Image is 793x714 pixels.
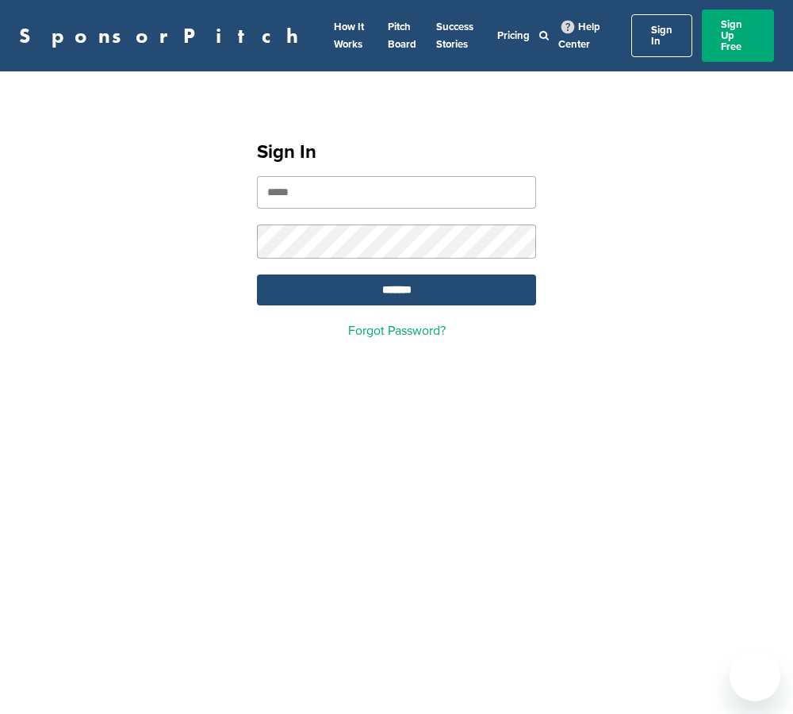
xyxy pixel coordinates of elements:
a: SponsorPitch [19,25,308,46]
a: Help Center [558,17,600,54]
a: Forgot Password? [348,323,446,339]
a: Success Stories [436,21,473,51]
a: Pricing [497,29,530,42]
a: Sign Up Free [702,10,774,62]
a: Pitch Board [388,21,416,51]
a: How It Works [334,21,364,51]
a: Sign In [631,14,692,57]
iframe: Button to launch messaging window [730,651,780,701]
h1: Sign In [257,138,536,167]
